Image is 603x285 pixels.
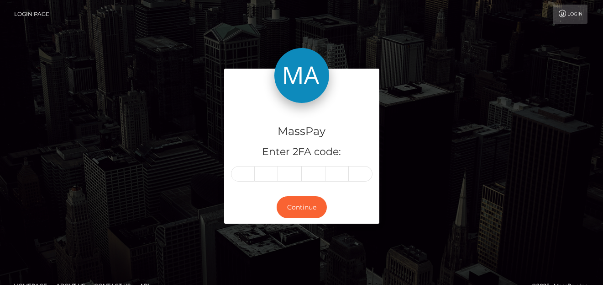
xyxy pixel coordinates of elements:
a: Login Page [14,5,49,24]
button: Continue [277,196,327,219]
img: MassPay [274,48,329,103]
h4: MassPay [231,124,372,140]
h5: Enter 2FA code: [231,145,372,159]
a: Login [553,5,587,24]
